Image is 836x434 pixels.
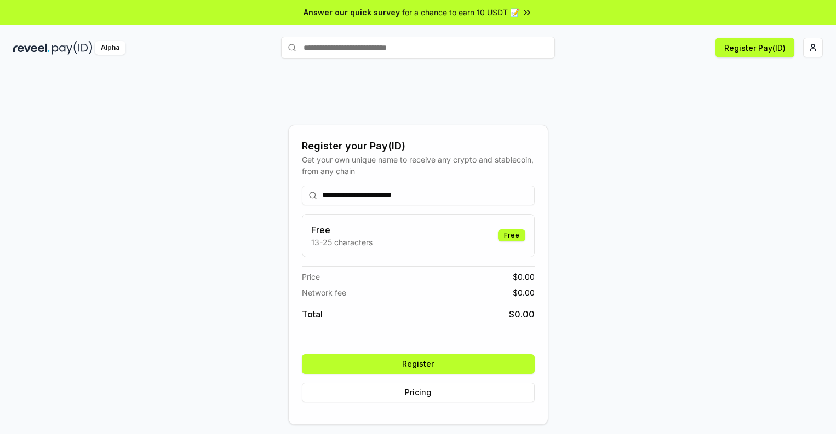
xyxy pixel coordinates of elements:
[715,38,794,57] button: Register Pay(ID)
[52,41,93,55] img: pay_id
[95,41,125,55] div: Alpha
[509,308,535,321] span: $ 0.00
[311,223,373,236] h3: Free
[498,229,525,241] div: Free
[302,354,535,374] button: Register
[302,154,535,177] div: Get your own unique name to receive any crypto and stablecoin, from any chain
[302,271,320,282] span: Price
[513,287,535,298] span: $ 0.00
[311,236,373,248] p: 13-25 characters
[302,287,346,298] span: Network fee
[13,41,50,55] img: reveel_dark
[302,138,535,154] div: Register your Pay(ID)
[302,308,323,321] span: Total
[302,383,535,402] button: Pricing
[402,7,519,18] span: for a chance to earn 10 USDT 📝
[304,7,400,18] span: Answer our quick survey
[513,271,535,282] span: $ 0.00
